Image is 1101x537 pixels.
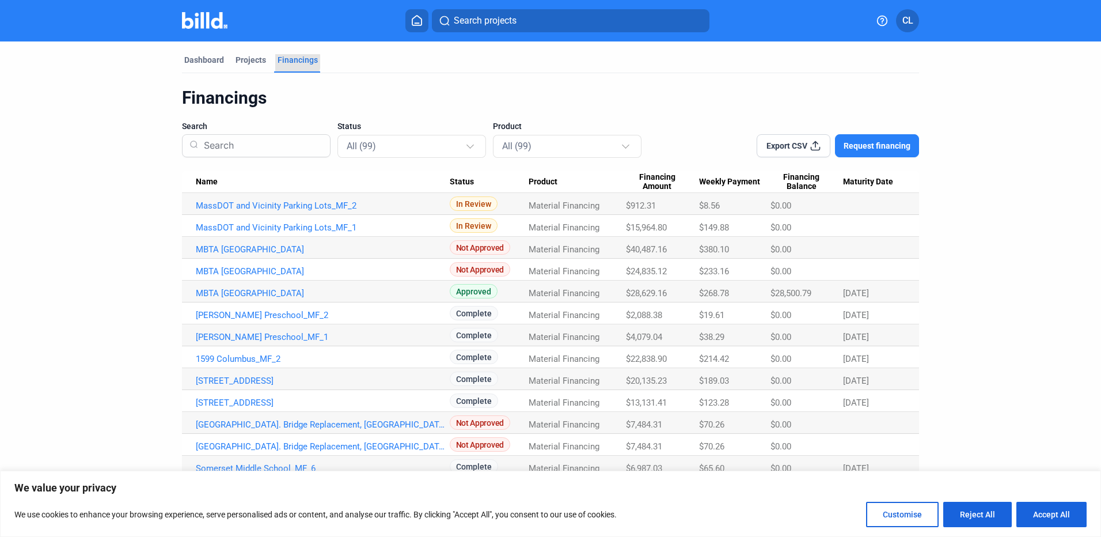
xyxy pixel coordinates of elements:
[699,332,724,342] span: $38.29
[196,354,450,364] a: 1599 Columbus_MF_2
[529,354,599,364] span: Material Financing
[843,398,869,408] span: [DATE]
[770,354,791,364] span: $0.00
[450,372,498,386] span: Complete
[770,288,811,298] span: $28,500.79
[770,441,791,452] span: $0.00
[14,481,1087,495] p: We value your privacy
[770,376,791,386] span: $0.00
[699,310,724,320] span: $19.61
[699,201,720,211] span: $8.56
[529,222,599,233] span: Material Financing
[529,310,599,320] span: Material Financing
[770,419,791,430] span: $0.00
[626,310,662,320] span: $2,088.38
[699,441,724,452] span: $70.26
[902,14,913,28] span: CL
[196,201,450,211] a: MassDOT and Vicinity Parking Lots_MF_2
[529,266,599,277] span: Material Financing
[196,398,450,408] a: [STREET_ADDRESS]
[626,419,662,430] span: $7,484.31
[843,463,869,474] span: [DATE]
[450,262,510,277] span: Not Approved
[699,222,729,233] span: $149.88
[529,463,599,474] span: Material Financing
[770,172,843,192] div: Financing Balance
[450,437,510,452] span: Not Approved
[626,463,662,474] span: $6,987.03
[14,508,617,521] p: We use cookies to enhance your browsing experience, serve personalised ads or content, and analys...
[699,288,729,298] span: $268.78
[196,376,450,386] a: [STREET_ADDRESS]
[843,288,869,298] span: [DATE]
[450,350,498,364] span: Complete
[699,398,729,408] span: $123.28
[196,463,450,474] a: Somerset Middle School_MF_6
[843,332,869,342] span: [DATE]
[770,172,833,192] span: Financing Balance
[770,398,791,408] span: $0.00
[347,141,376,152] mat-select-trigger: All (99)
[770,201,791,211] span: $0.00
[843,177,905,187] div: Maturity Date
[450,177,529,187] div: Status
[626,172,698,192] div: Financing Amount
[529,177,626,187] div: Product
[843,177,893,187] span: Maturity Date
[699,177,760,187] span: Weekly Payment
[196,441,450,452] a: [GEOGRAPHIC_DATA]. Bridge Replacement, [GEOGRAPHIC_DATA], [GEOGRAPHIC_DATA]
[699,354,729,364] span: $214.42
[450,328,498,342] span: Complete
[896,9,919,32] button: CL
[843,310,869,320] span: [DATE]
[529,177,557,187] span: Product
[626,201,656,211] span: $912.31
[866,502,939,527] button: Customise
[943,502,1012,527] button: Reject All
[529,244,599,255] span: Material Financing
[529,441,599,452] span: Material Financing
[278,54,318,66] div: Financings
[182,87,919,109] div: Financings
[196,332,450,342] a: [PERSON_NAME] Preschool_MF_1
[184,54,224,66] div: Dashboard
[770,222,791,233] span: $0.00
[699,177,770,187] div: Weekly Payment
[454,14,517,28] span: Search projects
[199,131,323,161] input: Search
[450,394,498,408] span: Complete
[626,441,662,452] span: $7,484.31
[450,459,498,474] span: Complete
[626,354,667,364] span: $22,838.90
[196,177,218,187] span: Name
[626,172,688,192] span: Financing Amount
[626,288,667,298] span: $28,629.16
[450,218,498,233] span: In Review
[626,266,667,277] span: $24,835.12
[450,177,474,187] span: Status
[757,134,830,157] button: Export CSV
[529,398,599,408] span: Material Financing
[529,201,599,211] span: Material Financing
[843,354,869,364] span: [DATE]
[196,288,450,298] a: MBTA [GEOGRAPHIC_DATA]
[432,9,709,32] button: Search projects
[450,240,510,255] span: Not Approved
[502,141,531,152] mat-select-trigger: All (99)
[196,419,450,430] a: [GEOGRAPHIC_DATA]. Bridge Replacement, [GEOGRAPHIC_DATA], [GEOGRAPHIC_DATA]
[196,244,450,255] a: MBTA [GEOGRAPHIC_DATA]
[699,463,724,474] span: $65.60
[626,222,667,233] span: $15,964.80
[770,310,791,320] span: $0.00
[844,140,910,152] span: Request financing
[196,177,450,187] div: Name
[770,332,791,342] span: $0.00
[236,54,266,66] div: Projects
[770,266,791,277] span: $0.00
[835,134,919,157] button: Request financing
[529,288,599,298] span: Material Financing
[770,463,791,474] span: $0.00
[699,376,729,386] span: $189.03
[529,376,599,386] span: Material Financing
[843,376,869,386] span: [DATE]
